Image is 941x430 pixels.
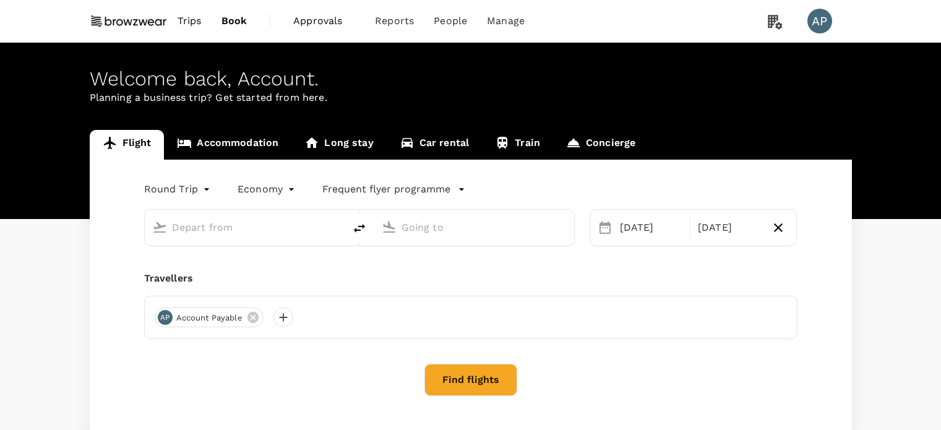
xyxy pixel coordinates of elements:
div: AP [158,310,173,325]
p: Planning a business trip? Get started from here. [90,90,852,105]
a: Train [482,130,553,160]
div: AP [807,9,832,33]
button: Frequent flyer programme [322,182,465,197]
p: Frequent flyer programme [322,182,450,197]
button: Open [565,226,568,228]
a: Flight [90,130,165,160]
div: [DATE] [615,215,687,240]
a: Long stay [291,130,386,160]
button: Open [336,226,338,228]
div: Economy [238,179,298,199]
input: Depart from [172,218,319,237]
span: Reports [375,14,414,28]
div: [DATE] [693,215,765,240]
span: Manage [487,14,525,28]
a: Concierge [553,130,648,160]
button: Find flights [424,364,517,396]
div: Round Trip [144,179,213,199]
input: Going to [402,218,548,237]
div: Welcome back , Account . [90,67,852,90]
img: Browzwear Solutions Pte Ltd [90,7,168,35]
span: Approvals [293,14,355,28]
a: Car rental [387,130,483,160]
span: Trips [178,14,202,28]
span: People [434,14,467,28]
span: Account Payable [169,312,250,324]
button: delete [345,213,374,243]
a: Accommodation [164,130,291,160]
div: Travellers [144,271,797,286]
div: APAccount Payable [155,307,264,327]
span: Book [221,14,247,28]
